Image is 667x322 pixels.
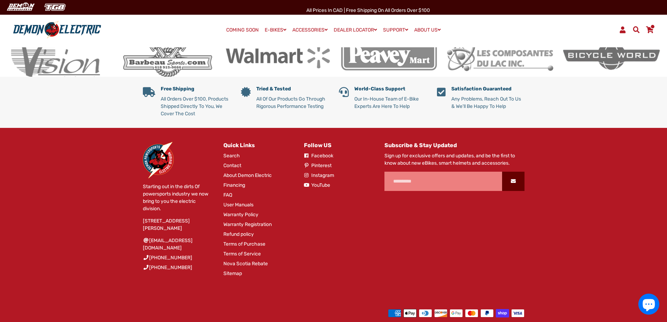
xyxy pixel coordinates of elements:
a: Warranty Registration [223,221,272,228]
img: Demon Electric [143,142,174,178]
a: Pinterest [304,162,332,169]
a: ACCESSORIES [290,25,330,35]
a: Sitemap [223,270,242,277]
a: ABOUT US [412,25,443,35]
a: Financing [223,181,245,189]
a: Facebook [304,152,333,159]
h4: Follow US [304,142,374,149]
p: Sign up for exclusive offers and updates, and be the first to know about new eBikes, smart helmet... [384,152,524,167]
inbox-online-store-chat: Shopify online store chat [636,294,661,316]
p: Any Problems, Reach Out To Us & We'll Be Happy To Help [451,95,524,110]
a: [EMAIL_ADDRESS][DOMAIN_NAME] [143,237,213,252]
a: [PHONE_NUMBER] [143,254,192,261]
a: [PHONE_NUMBER] [143,264,192,271]
img: Demon Electric [4,1,37,13]
p: All Orders Over $100, Products Shipped Directly To You, We Cover The Cost [161,95,230,117]
a: Nova Scotia Rebate [223,260,268,267]
a: Warranty Policy [223,211,258,218]
a: E-BIKES [262,25,289,35]
h5: Satisfaction Guaranteed [451,86,524,92]
img: Demon Electric logo [11,21,104,39]
h4: Quick Links [223,142,293,149]
h4: Subscribe & Stay Updated [384,142,524,149]
h5: Tried & Tested [256,86,328,92]
a: About Demon Electric [223,172,272,179]
a: DEALER LOCATOR [331,25,380,35]
p: Our In-House Team of E-Bike Experts Are Here To Help [354,95,426,110]
a: Instagram [304,172,334,179]
p: [STREET_ADDRESS][PERSON_NAME] [143,217,213,232]
a: FAQ [223,191,232,199]
a: Terms of Service [223,250,261,258]
h5: World-Class Support [354,86,426,92]
h5: Free Shipping [161,86,230,92]
a: Contact [223,162,241,169]
a: User Manuals [223,201,253,208]
a: COMING SOON [224,25,261,35]
p: Starting out in the dirts Of powersports industry we now bring to you the electric division. [143,183,213,212]
a: Terms of Purchase [223,240,265,248]
img: TGB Canada [41,1,69,13]
span: All Prices in CAD | Free shipping on all orders over $100 [306,7,430,13]
p: All Of Our Products Go Through Rigorous Performance Testing [256,95,328,110]
a: Refund policy [223,231,254,238]
a: Search [223,152,240,159]
a: YouTube [304,181,330,189]
a: SUPPORT [381,25,411,35]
